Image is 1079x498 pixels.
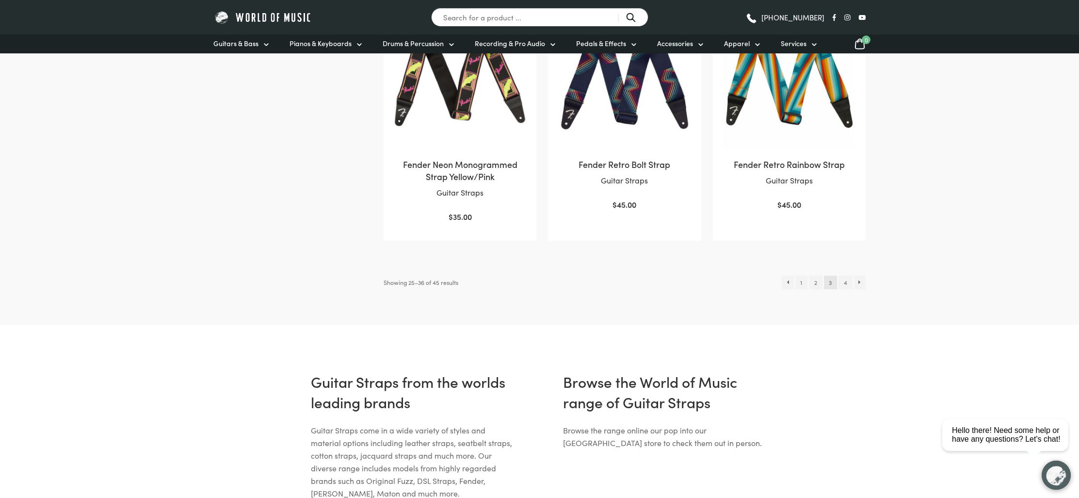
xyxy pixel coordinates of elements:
[290,38,352,49] span: Pianos & Keyboards
[213,10,313,25] img: World of Music
[449,211,472,222] bdi: 35.00
[723,15,856,211] a: Fender Retro Rainbow StrapGuitar Straps $45.00
[824,276,837,289] span: Page 3
[384,276,458,289] p: Showing 25–36 of 45 results
[558,15,691,149] img: Fender Retro Bolt Strap
[723,174,856,187] p: Guitar Straps
[795,276,807,289] a: Page 1
[761,14,824,21] span: [PHONE_NUMBER]
[854,276,866,289] a: →
[393,186,527,199] p: Guitar Straps
[862,35,870,44] span: 0
[723,15,856,149] img: Fender Retro Rainbow Strap
[311,371,516,412] h2: Guitar Straps from the worlds leading brands
[383,38,444,49] span: Drums & Percussion
[657,38,693,49] span: Accessories
[558,15,691,211] a: Fender Retro Bolt StrapGuitar Straps $45.00
[745,10,824,25] a: [PHONE_NUMBER]
[782,276,866,289] nav: Product Pagination
[393,15,527,223] a: Fender Neon Monogrammed Strap Yellow/PinkGuitar Straps $35.00
[809,276,822,289] a: Page 2
[563,424,769,449] p: Browse the range online our pop into our [GEOGRAPHIC_DATA] store to check them out in person.
[431,8,648,27] input: Search for a product ...
[576,38,626,49] span: Pedals & Effects
[449,211,453,222] span: $
[213,38,258,49] span: Guitars & Bass
[724,38,750,49] span: Apparel
[558,158,691,170] h2: Fender Retro Bolt Strap
[558,174,691,187] p: Guitar Straps
[782,276,794,289] a: ←
[563,371,769,412] h3: Browse the World of Music range of Guitar Straps
[393,15,527,149] img: Fender Neon Strap Yellow Pink
[475,38,545,49] span: Recording & Pro Audio
[838,276,852,289] a: Page 4
[938,391,1079,498] iframe: Chat with our support team
[612,199,617,210] span: $
[777,199,801,210] bdi: 45.00
[612,199,636,210] bdi: 45.00
[723,158,856,170] h2: Fender Retro Rainbow Strap
[781,38,806,49] span: Services
[777,199,782,210] span: $
[393,158,527,183] h2: Fender Neon Monogrammed Strap Yellow/Pink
